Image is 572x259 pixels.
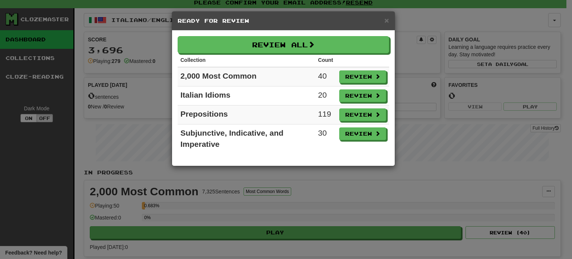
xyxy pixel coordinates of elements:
td: Italian Idioms [178,86,315,105]
td: 2,000 Most Common [178,67,315,86]
th: Collection [178,53,315,67]
button: Review [339,108,386,121]
span: × [384,16,389,25]
button: Review All [178,36,389,53]
td: 119 [315,105,336,124]
td: 20 [315,86,336,105]
button: Review [339,70,386,83]
td: 30 [315,124,336,153]
button: Review [339,89,386,102]
h5: Ready for Review [178,17,389,25]
button: Review [339,127,386,140]
button: Close [384,16,389,24]
th: Count [315,53,336,67]
td: 40 [315,67,336,86]
td: Subjunctive, Indicative, and Imperative [178,124,315,153]
td: Prepositions [178,105,315,124]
